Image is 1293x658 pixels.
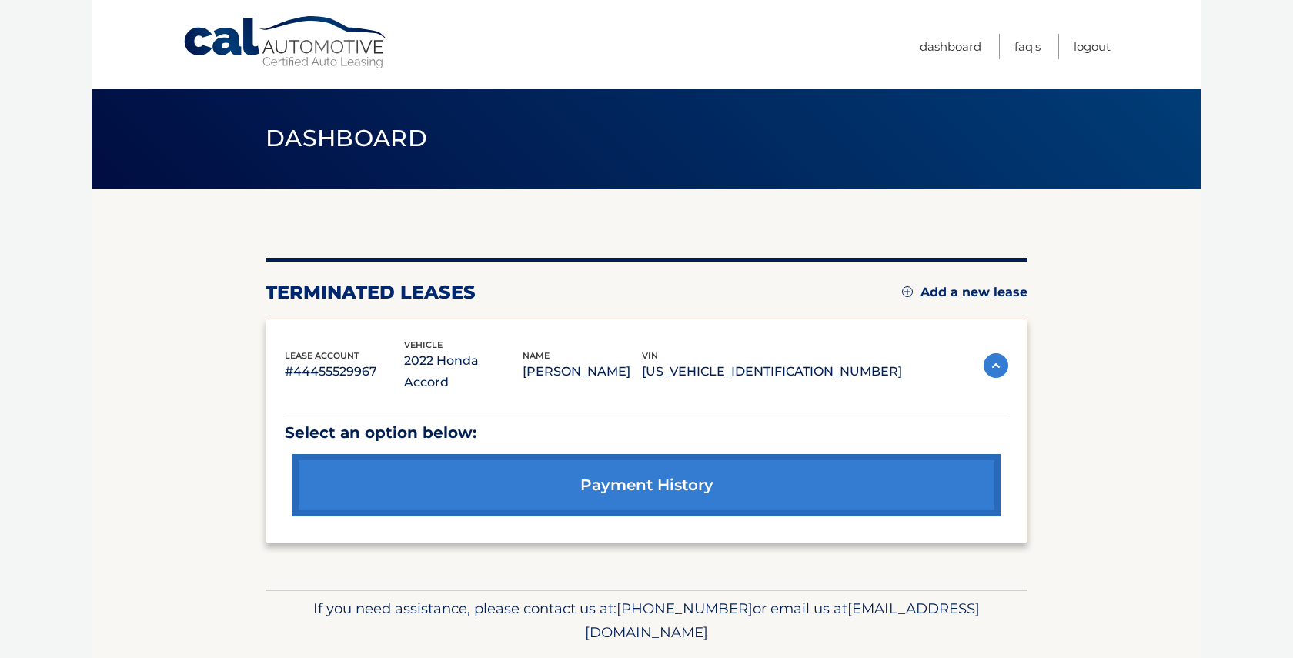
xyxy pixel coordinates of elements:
[984,353,1008,378] img: accordion-active.svg
[266,281,476,304] h2: terminated leases
[1074,34,1111,59] a: Logout
[523,361,642,382] p: [PERSON_NAME]
[292,454,1001,516] a: payment history
[285,361,404,382] p: #44455529967
[642,350,658,361] span: vin
[523,350,550,361] span: name
[616,600,753,617] span: [PHONE_NUMBER]
[902,285,1027,300] a: Add a new lease
[276,596,1017,646] p: If you need assistance, please contact us at: or email us at
[285,419,1008,446] p: Select an option below:
[285,350,359,361] span: lease account
[902,286,913,297] img: add.svg
[920,34,981,59] a: Dashboard
[182,15,390,70] a: Cal Automotive
[404,350,523,393] p: 2022 Honda Accord
[404,339,443,350] span: vehicle
[642,361,902,382] p: [US_VEHICLE_IDENTIFICATION_NUMBER]
[1014,34,1041,59] a: FAQ's
[266,124,427,152] span: Dashboard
